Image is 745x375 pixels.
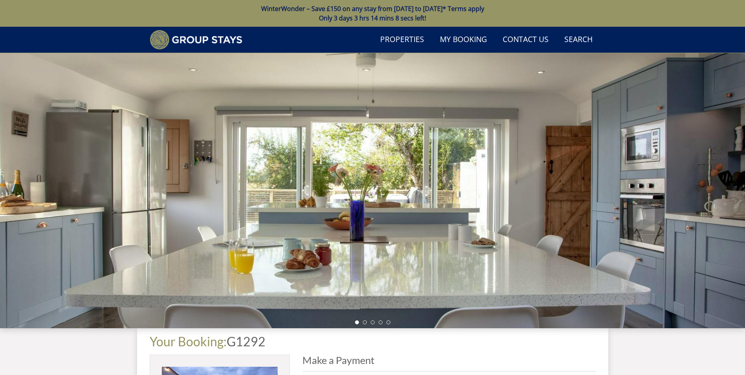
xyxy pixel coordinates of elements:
a: Search [561,31,596,49]
h2: Make a Payment [302,355,596,366]
a: My Booking [437,31,490,49]
a: Properties [377,31,427,49]
a: Contact Us [500,31,552,49]
h1: G1292 [150,335,596,348]
span: Only 3 days 3 hrs 14 mins 8 secs left! [319,14,426,22]
img: Group Stays [150,30,243,50]
a: Your Booking: [150,334,227,349]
